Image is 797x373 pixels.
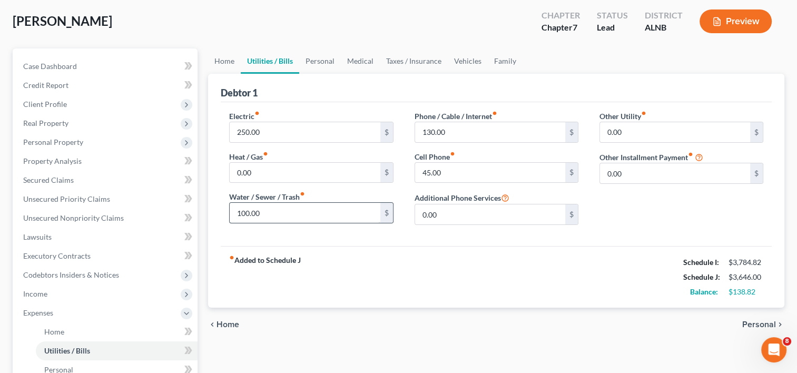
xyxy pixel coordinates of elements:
span: [PERSON_NAME] [13,13,112,28]
i: fiber_manual_record [450,151,455,156]
div: $ [380,122,393,142]
div: $ [565,122,578,142]
div: $ [565,163,578,183]
a: Case Dashboard [15,57,198,76]
i: fiber_manual_record [254,111,260,116]
div: $ [380,163,393,183]
div: Chapter [542,9,580,22]
button: Personal chevron_right [742,320,784,329]
div: Status [597,9,628,22]
a: Home [208,48,241,74]
span: Expenses [23,308,53,317]
label: Water / Sewer / Trash [229,191,305,202]
i: fiber_manual_record [300,191,305,197]
div: $138.82 [729,287,763,297]
strong: Balance: [690,287,718,296]
span: Unsecured Nonpriority Claims [23,213,124,222]
a: Property Analysis [15,152,198,171]
span: Unsecured Priority Claims [23,194,110,203]
strong: Schedule J: [683,272,720,281]
label: Cell Phone [415,151,455,162]
label: Other Installment Payment [599,152,693,163]
i: fiber_manual_record [229,255,234,260]
div: Chapter [542,22,580,34]
a: Personal [299,48,341,74]
span: 8 [783,337,791,346]
a: Medical [341,48,380,74]
span: Credit Report [23,81,68,90]
a: Executory Contracts [15,247,198,266]
div: $3,784.82 [729,257,763,268]
span: Personal [742,320,776,329]
div: $ [380,203,393,223]
strong: Schedule I: [683,258,719,267]
div: ALNB [645,22,683,34]
input: -- [415,204,565,224]
label: Additional Phone Services [415,191,509,204]
span: Case Dashboard [23,62,77,71]
button: Preview [700,9,772,33]
span: Executory Contracts [23,251,91,260]
input: -- [415,163,565,183]
a: Utilities / Bills [36,341,198,360]
span: Utilities / Bills [44,346,90,355]
input: -- [600,122,750,142]
label: Other Utility [599,111,646,122]
i: chevron_right [776,320,784,329]
a: Unsecured Nonpriority Claims [15,209,198,228]
a: Family [488,48,523,74]
a: Home [36,322,198,341]
div: Debtor 1 [221,86,258,99]
i: fiber_manual_record [641,111,646,116]
span: Real Property [23,119,68,127]
a: Secured Claims [15,171,198,190]
button: chevron_left Home [208,320,239,329]
div: $3,646.00 [729,272,763,282]
div: Lead [597,22,628,34]
div: $ [750,122,763,142]
div: $ [565,204,578,224]
span: Home [217,320,239,329]
span: Secured Claims [23,175,74,184]
div: $ [750,163,763,183]
span: Income [23,289,47,298]
a: Credit Report [15,76,198,95]
i: chevron_left [208,320,217,329]
i: fiber_manual_record [688,152,693,157]
strong: Added to Schedule J [229,255,301,299]
input: -- [230,122,380,142]
a: Vehicles [448,48,488,74]
input: -- [230,163,380,183]
i: fiber_manual_record [492,111,497,116]
input: -- [230,203,380,223]
span: Home [44,327,64,336]
a: Unsecured Priority Claims [15,190,198,209]
span: Property Analysis [23,156,82,165]
label: Electric [229,111,260,122]
a: Lawsuits [15,228,198,247]
label: Phone / Cable / Internet [415,111,497,122]
iframe: Intercom live chat [761,337,786,362]
div: District [645,9,683,22]
span: 7 [573,22,577,32]
i: fiber_manual_record [263,151,268,156]
input: -- [600,163,750,183]
input: -- [415,122,565,142]
span: Client Profile [23,100,67,109]
label: Heat / Gas [229,151,268,162]
span: Codebtors Insiders & Notices [23,270,119,279]
a: Taxes / Insurance [380,48,448,74]
span: Lawsuits [23,232,52,241]
a: Utilities / Bills [241,48,299,74]
span: Personal Property [23,138,83,146]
